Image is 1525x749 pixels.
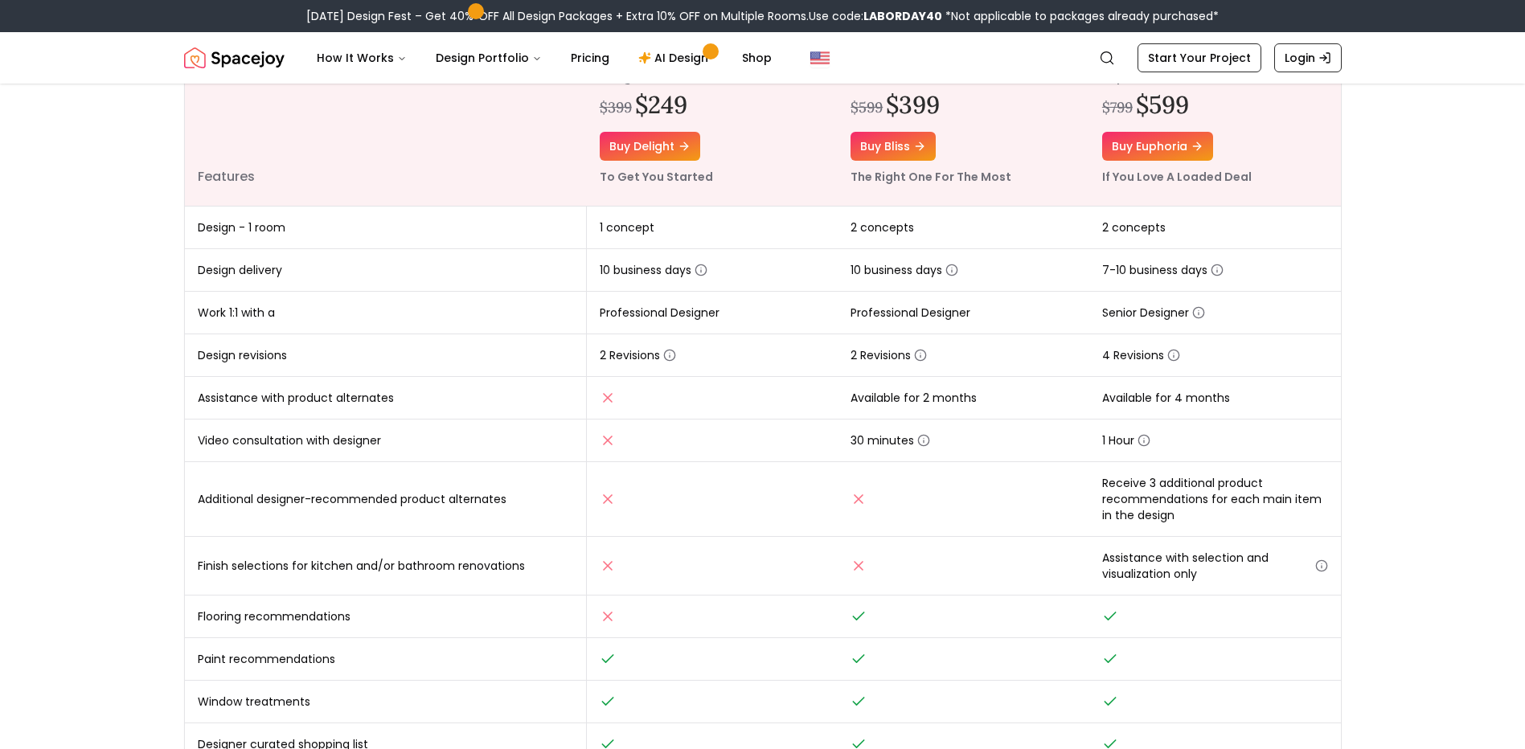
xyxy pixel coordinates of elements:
a: Buy bliss [851,132,936,161]
h2: $249 [635,90,687,119]
td: Flooring recommendations [185,596,587,638]
td: Available for 4 months [1089,377,1341,420]
div: $599 [851,96,883,119]
span: 1 Hour [1102,432,1150,448]
small: The Right One For The Most [851,169,1011,185]
a: Login [1274,43,1342,72]
td: Design revisions [185,334,587,377]
span: *Not applicable to packages already purchased* [942,8,1219,24]
img: Spacejoy Logo [184,42,285,74]
td: Receive 3 additional product recommendations for each main item in the design [1089,462,1341,537]
h2: $599 [1136,90,1189,119]
a: Shop [729,42,785,74]
span: Senior Designer [1102,305,1205,321]
nav: Main [304,42,785,74]
span: 10 business days [600,262,707,278]
span: 2 concepts [1102,219,1166,235]
a: Buy euphoria [1102,132,1213,161]
span: 1 concept [600,219,654,235]
span: Professional Designer [851,305,970,321]
button: Design Portfolio [423,42,555,74]
small: If You Love A Loaded Deal [1102,169,1252,185]
span: 7-10 business days [1102,262,1224,278]
nav: Global [184,32,1342,84]
span: 10 business days [851,262,958,278]
a: Pricing [558,42,622,74]
span: 4 Revisions [1102,347,1180,363]
a: Start Your Project [1138,43,1261,72]
small: To Get You Started [600,169,713,185]
h2: $399 [886,90,940,119]
td: Available for 2 months [838,377,1089,420]
b: LABORDAY40 [863,8,942,24]
td: Additional designer-recommended product alternates [185,462,587,537]
th: Features [185,48,587,207]
span: 2 Revisions [600,347,676,363]
td: Paint recommendations [185,638,587,681]
span: Assistance with selection and visualization only [1102,550,1328,582]
span: Use code: [809,8,942,24]
div: $799 [1102,96,1133,119]
span: 2 concepts [851,219,914,235]
td: Design - 1 room [185,207,587,249]
a: AI Design [625,42,726,74]
div: $399 [600,96,632,119]
span: 30 minutes [851,432,930,448]
a: Buy delight [600,132,700,161]
span: Professional Designer [600,305,719,321]
a: Spacejoy [184,42,285,74]
td: Work 1:1 with a [185,292,587,334]
td: Window treatments [185,681,587,723]
td: Assistance with product alternates [185,377,587,420]
button: How It Works [304,42,420,74]
td: Design delivery [185,249,587,292]
td: Finish selections for kitchen and/or bathroom renovations [185,537,587,596]
span: 2 Revisions [851,347,927,363]
td: Video consultation with designer [185,420,587,462]
img: United States [810,48,830,68]
div: [DATE] Design Fest – Get 40% OFF All Design Packages + Extra 10% OFF on Multiple Rooms. [306,8,1219,24]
